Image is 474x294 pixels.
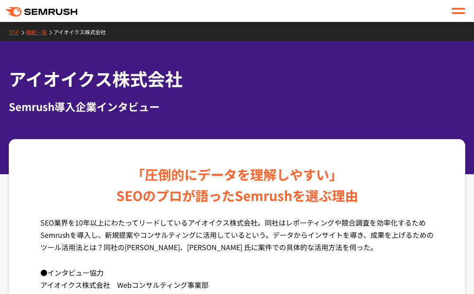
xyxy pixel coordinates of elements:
h1: アイオイクス株式会社 [9,66,465,92]
div: 「圧倒的にデータを理解しやすい」 SEOのプロが語ったSemrushを選ぶ理由 [116,164,358,206]
p: SEO業界を10年以上にわたってリードしているアイオイクス株式会社。同社はレポーティングや競合調査を効率化するためSemrushを導入し、新規提案やコンサルティングに活用しているという。データか... [40,216,434,266]
div: Semrush導入企業インタビュー [9,99,465,115]
a: アイオイクス株式会社 [54,28,112,36]
a: 機能一覧 [26,28,54,36]
a: TOP [9,28,26,36]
